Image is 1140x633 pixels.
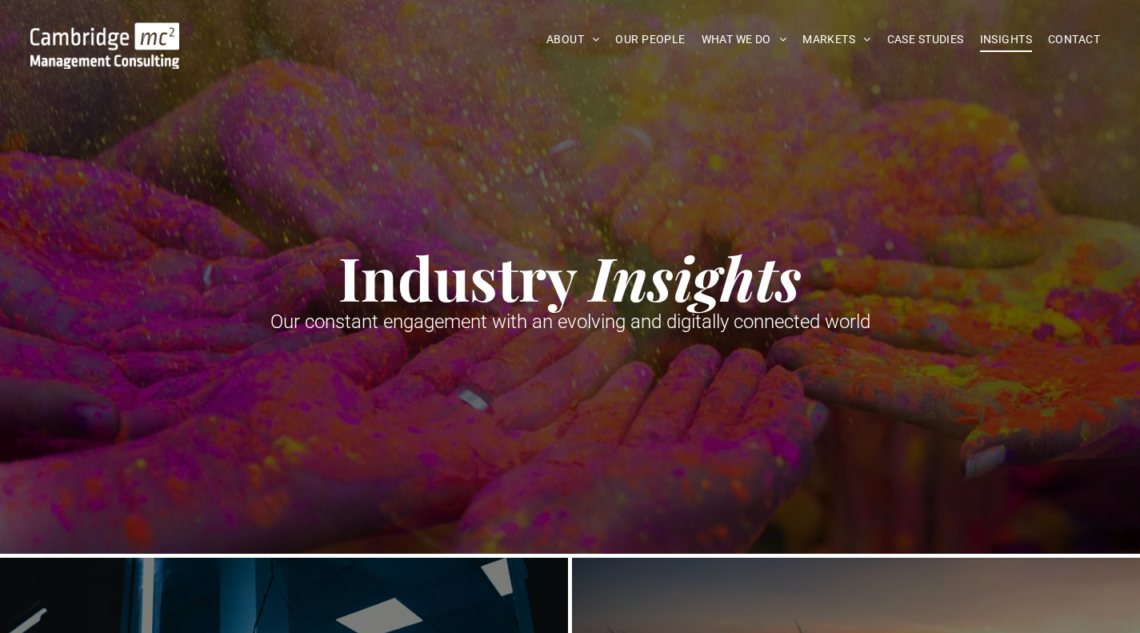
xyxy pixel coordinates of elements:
a: INSIGHTS [972,27,1040,52]
span: Our constant engagement with an evolving and digitally connected world [270,310,870,333]
a: WHAT WE DO [694,27,795,52]
a: OUR PEOPLE [607,27,693,52]
strong: nsights [612,237,802,317]
a: CONTACT [1040,27,1108,52]
strong: Industry [338,237,576,317]
a: ABOUT [538,27,608,52]
img: Cambridge MC Logo [30,22,179,69]
a: MARKETS [794,27,878,52]
strong: I [590,237,612,317]
a: CASE STUDIES [879,27,972,52]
